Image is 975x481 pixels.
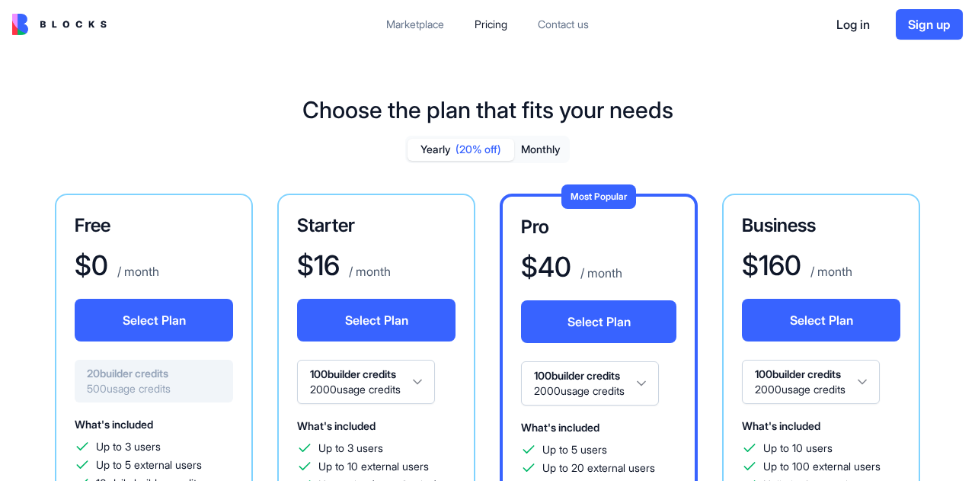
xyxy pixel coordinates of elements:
span: What's included [297,419,376,432]
h1: $ 40 [521,252,571,282]
h3: Starter [297,213,456,238]
span: Up to 3 users [96,439,161,454]
h3: Pro [521,215,676,239]
button: Select Plan [742,299,900,342]
span: What's included [75,418,153,431]
p: / month [577,264,622,282]
span: 500 usage credits [87,381,221,396]
span: What's included [521,421,599,434]
h3: Free [75,213,233,238]
p: / month [807,262,852,281]
h1: $ 160 [742,250,801,281]
img: logo [12,14,107,35]
h1: $ 16 [297,250,340,281]
span: (20% off) [456,142,501,157]
span: Up to 20 external users [542,460,655,476]
a: Pricing [462,11,519,38]
span: Up to 100 external users [763,459,881,474]
span: What's included [742,419,820,432]
h3: Business [742,213,900,238]
p: / month [346,262,391,281]
div: Contact us [538,17,589,32]
a: Marketplace [374,11,456,38]
button: Monthly [514,139,567,161]
div: Marketplace [386,17,444,32]
button: Sign up [896,9,963,40]
h1: $ 0 [75,250,108,281]
a: Contact us [526,11,601,38]
button: Select Plan [75,299,233,342]
p: / month [114,262,159,281]
span: Up to 3 users [318,441,383,456]
button: Select Plan [297,299,456,342]
span: Up to 10 external users [318,459,429,474]
span: 20 builder credits [87,366,221,381]
span: Up to 10 users [763,441,833,456]
h1: Choose the plan that fits your needs [302,96,673,123]
button: Log in [823,9,884,40]
button: Select Plan [521,300,676,343]
span: Up to 5 external users [96,457,202,473]
span: Most Popular [571,191,627,202]
button: Yearly [408,139,514,161]
div: Pricing [475,17,507,32]
span: Up to 5 users [542,442,607,457]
